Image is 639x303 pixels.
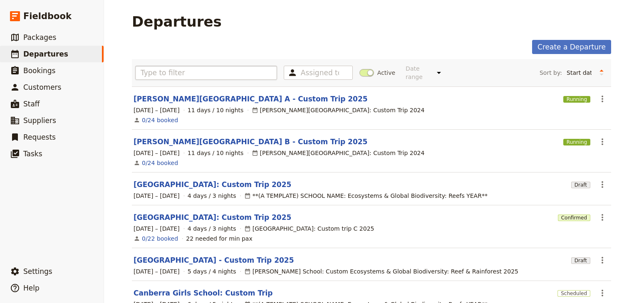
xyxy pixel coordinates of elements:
a: Canberra Girls School: Custom Trip [134,288,273,298]
span: [DATE] – [DATE] [134,192,180,200]
span: Draft [571,182,590,188]
a: View the bookings for this departure [142,234,178,243]
h1: Departures [132,13,222,30]
span: Fieldbook [23,10,72,22]
span: [DATE] – [DATE] [134,267,180,276]
a: [GEOGRAPHIC_DATA]: Custom Trip 2025 [134,212,291,222]
span: 4 days / 3 nights [188,224,236,233]
button: Actions [595,177,609,192]
span: Draft [571,257,590,264]
button: Actions [595,210,609,224]
span: 5 days / 4 nights [188,267,236,276]
button: Actions [595,92,609,106]
div: [PERSON_NAME][GEOGRAPHIC_DATA]: Custom Trip 2024 [252,106,425,114]
span: Settings [23,267,52,276]
span: [DATE] – [DATE] [134,149,180,157]
span: Departures [23,50,68,58]
a: [GEOGRAPHIC_DATA]: Custom Trip 2025 [134,180,291,190]
span: [DATE] – [DATE] [134,106,180,114]
input: Type to filter [135,66,277,80]
span: Confirmed [558,214,590,221]
a: [GEOGRAPHIC_DATA] - Custom Trip 2025 [134,255,294,265]
div: [PERSON_NAME] School: Custom Ecosystems & Global Biodiversity: Reef & Rainforest 2025 [244,267,518,276]
div: 22 needed for min pax [186,234,253,243]
div: [PERSON_NAME][GEOGRAPHIC_DATA]: Custom Trip 2024 [252,149,425,157]
span: Running [563,139,590,145]
span: 11 days / 10 nights [188,149,244,157]
input: Assigned to [301,68,339,78]
span: Scheduled [557,290,590,297]
button: Actions [595,253,609,267]
span: 11 days / 10 nights [188,106,244,114]
select: Sort by: [563,67,595,79]
span: 4 days / 3 nights [188,192,236,200]
span: Active [377,69,395,77]
button: Change sort direction [595,67,608,79]
a: View the bookings for this departure [142,159,178,167]
button: Actions [595,286,609,300]
a: View the bookings for this departure [142,116,178,124]
div: [GEOGRAPHIC_DATA]: Custom trip C 2025 [244,224,374,233]
span: Suppliers [23,116,56,125]
span: Customers [23,83,61,91]
span: Tasks [23,150,42,158]
a: [PERSON_NAME][GEOGRAPHIC_DATA] A - Custom Trip 2025 [134,94,368,104]
span: Help [23,284,40,292]
a: Create a Departure [532,40,611,54]
span: Packages [23,33,56,42]
span: Sort by: [540,69,562,77]
span: Bookings [23,67,55,75]
span: [DATE] – [DATE] [134,224,180,233]
button: Actions [595,135,609,149]
div: **(A TEMPLATE) SCHOOL NAME: Ecosystems & Global Biodiversity: Reefs YEAR** [244,192,488,200]
span: Staff [23,100,40,108]
span: Running [563,96,590,103]
span: Requests [23,133,56,141]
a: [PERSON_NAME][GEOGRAPHIC_DATA] B - Custom Trip 2025 [134,137,367,147]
